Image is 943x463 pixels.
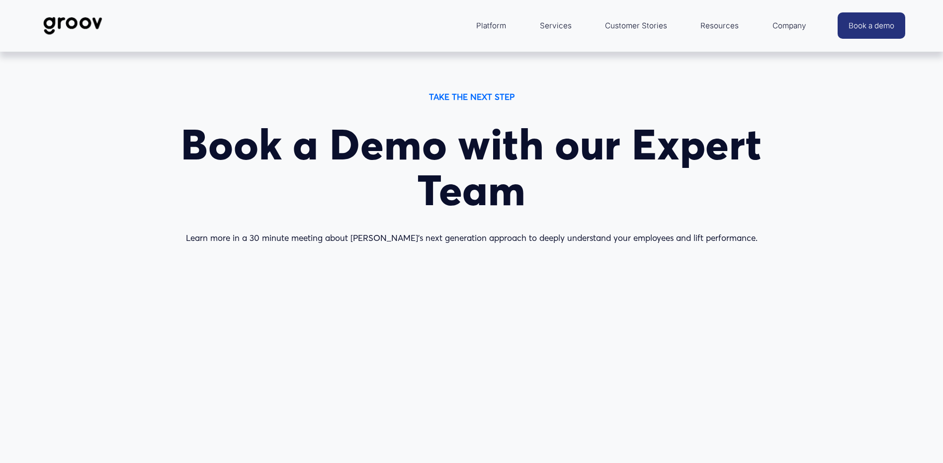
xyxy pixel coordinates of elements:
a: Book a demo [838,12,905,39]
span: Resources [700,19,739,33]
span: Platform [476,19,506,33]
a: Customer Stories [600,14,672,38]
a: Services [535,14,577,38]
a: folder dropdown [695,14,744,38]
img: Groov | Workplace Science Platform | Unlock Performance | Drive Results [38,9,108,42]
h1: Book a Demo with our Expert Team [124,122,819,214]
a: folder dropdown [471,14,511,38]
span: Company [772,19,806,33]
strong: TAKE THE NEXT STEP [429,91,514,102]
a: folder dropdown [768,14,811,38]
